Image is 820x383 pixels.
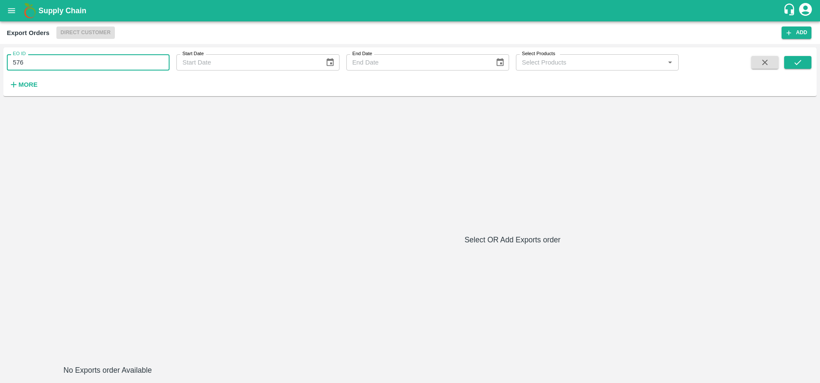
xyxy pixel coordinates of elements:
div: customer-support [783,3,798,18]
input: Enter EO ID [7,54,170,71]
button: Choose date [322,54,338,71]
strong: More [18,81,38,88]
input: Select Products [518,57,662,68]
img: logo [21,2,38,19]
input: End Date [346,54,489,71]
button: Choose date [492,54,508,71]
h6: No Exports order Available [7,364,208,376]
button: open drawer [2,1,21,21]
label: EO ID [13,50,26,57]
div: Export Orders [7,27,50,38]
button: Open [665,57,676,68]
b: Supply Chain [38,6,86,15]
label: Start Date [182,50,204,57]
label: Select Products [522,50,555,57]
div: account of current user [798,2,813,20]
label: End Date [352,50,372,57]
h6: Select OR Add Exports order [212,234,813,246]
button: Add [782,27,811,39]
button: More [7,77,40,92]
input: Start Date [176,54,319,71]
a: Supply Chain [38,5,783,17]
